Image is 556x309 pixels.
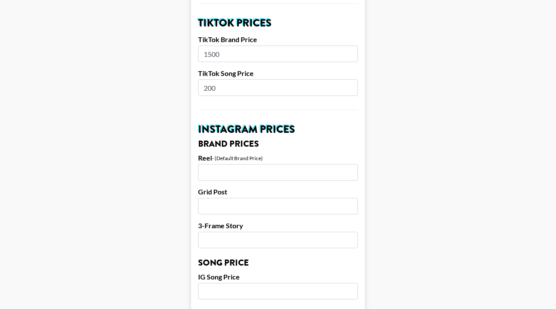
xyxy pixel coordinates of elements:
[198,273,358,281] label: IG Song Price
[198,18,358,28] h2: TikTok Prices
[198,259,358,267] h3: Song Price
[198,154,212,162] label: Reel
[198,221,358,230] label: 3-Frame Story
[198,187,358,196] label: Grid Post
[198,69,358,78] label: TikTok Song Price
[198,35,358,44] label: TikTok Brand Price
[198,124,358,135] h2: Instagram Prices
[198,140,358,148] h3: Brand Prices
[212,155,263,161] div: - (Default Brand Price)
